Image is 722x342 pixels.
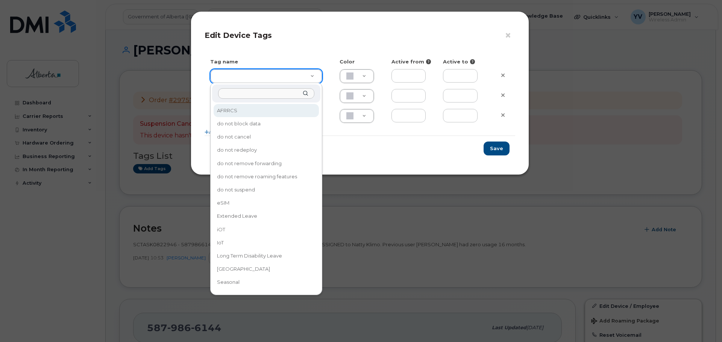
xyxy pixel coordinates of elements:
[214,158,318,169] div: do not remove forwarding
[214,211,318,222] div: Extended Leave
[214,171,318,182] div: do not remove roaming features
[214,277,318,288] div: Seasonal
[214,237,318,249] div: IoT
[214,250,318,262] div: Long Term Disability Leave
[214,197,318,209] div: eSIM
[214,290,318,301] div: Seasonal Aquatic Invasive Species
[214,105,318,116] div: AFRRCS
[214,118,318,130] div: do not block data
[214,184,318,196] div: do not suspend
[214,224,318,235] div: iOT
[214,145,318,156] div: do not redeploy
[214,131,318,143] div: do not cancel
[214,263,318,275] div: [GEOGRAPHIC_DATA]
